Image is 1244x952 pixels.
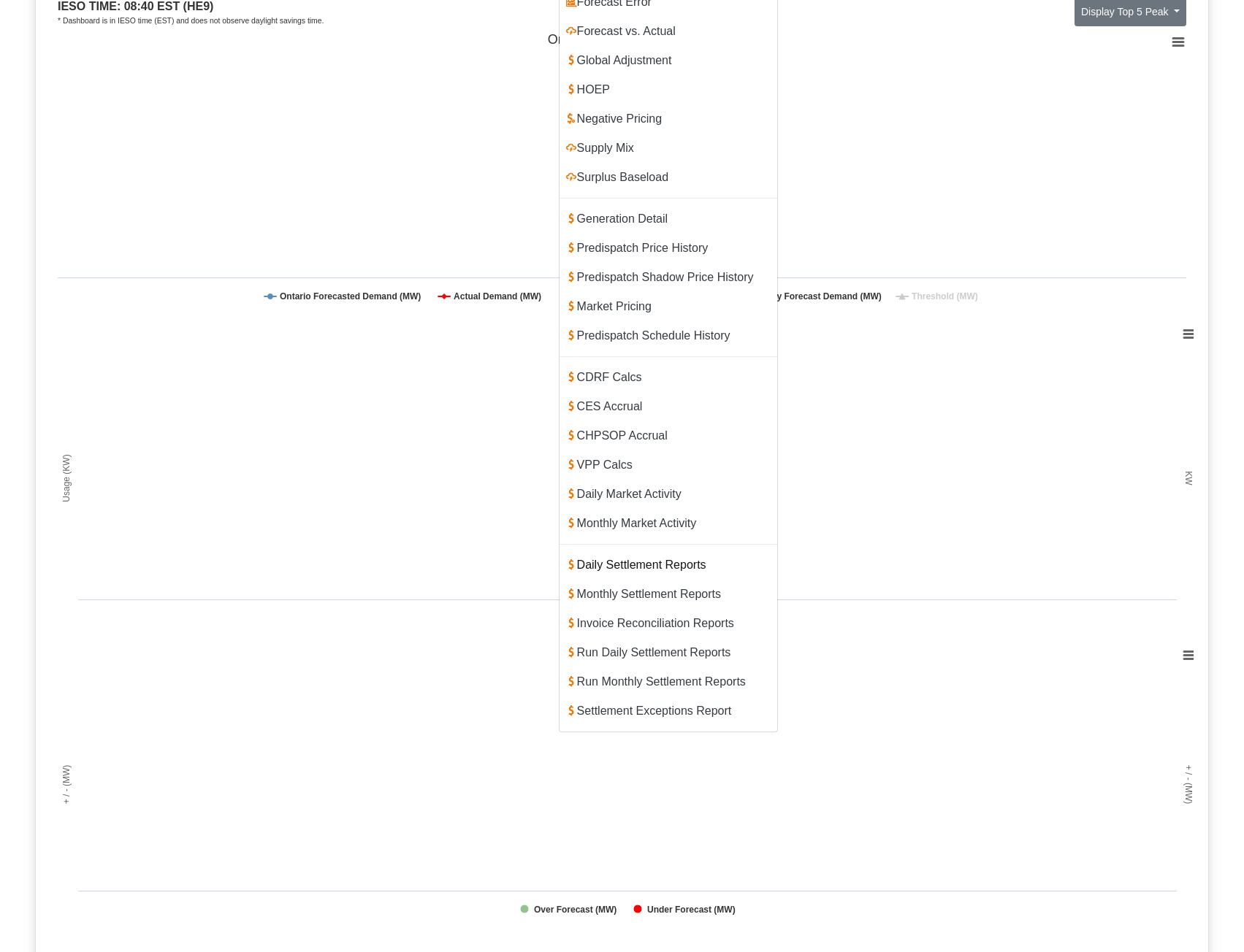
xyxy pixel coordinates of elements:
a: Predispatch Shadow Price History [560,263,777,292]
tspan: IESO Hourly Forecast Demand (MW) [730,291,882,302]
a: Negative Pricing [560,104,777,134]
tspan: KW [1183,471,1194,485]
a: Global Adjustment [560,46,777,75]
a: Forecast vs. Actual [560,17,777,46]
a: CDRF Calcs [560,363,777,392]
tspan: Ontario Demand - [DATE] [548,32,698,47]
a: Run Monthly Settlement Reports [560,667,777,696]
a: Predispatch Schedule History [560,321,777,350]
span: Display Top 5 Peak [1081,6,1169,18]
a: CES Accrual [560,392,777,421]
tspan: Threshold (MW) [912,291,978,302]
a: Settlement Exceptions Report [560,696,777,726]
tspan: Ontario Forecasted Demand (MW) [280,291,421,302]
div: * Dashboard is in IESO time (EST) and does not observe daylight savings time. [58,15,324,27]
a: CHPSOP Accrual [560,421,777,450]
tspan: + / - (MW) [61,765,72,805]
tspan: Usage (KW) [61,454,72,502]
tspan: Actual Demand (MW) [454,291,541,302]
a: Supply Mix [560,134,777,163]
a: HOEP [560,75,777,104]
tspan: Under Forecast (MW) [647,905,736,915]
a: Invoice Reconciliation Reports [560,609,777,638]
a: Run Daily Settlement Reports [560,638,777,667]
a: Monthly Settlement Reports [560,580,777,609]
a: Predispatch Price History [560,234,777,263]
tspan: Over Forecast (MW) [534,905,617,915]
a: Daily Market Activity [560,480,777,509]
a: Surplus Baseload [560,163,777,192]
a: VPP Calcs [560,450,777,480]
tspan: + / - (MW) [1183,765,1194,805]
a: Monthly Market Activity [560,509,777,538]
a: Market Pricing [560,292,777,321]
a: Generation Detail [560,204,777,234]
a: Daily Settlement Reports [560,550,777,580]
